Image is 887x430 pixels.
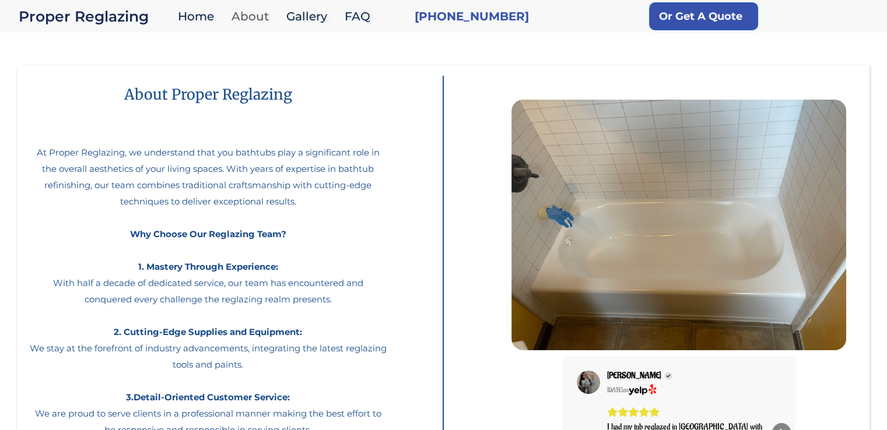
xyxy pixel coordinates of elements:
[415,8,529,24] a: [PHONE_NUMBER]
[607,407,781,417] div: Rating: 5.0 out of 5
[126,392,134,403] strong: 3.
[114,326,302,337] strong: 2. Cutting-Edge Supplies and Equipment:
[607,386,623,395] div: [DATE]
[19,8,172,24] a: home
[649,2,758,30] a: Or Get A Quote
[130,228,286,272] strong: Why Choose Our Reglazing Team? 1. Mastery Through Experience:
[339,4,382,29] a: FAQ
[172,4,226,29] a: Home
[281,4,339,29] a: Gallery
[664,372,672,380] div: Verified Customer
[607,386,629,395] div: on
[577,371,600,394] img: Chin K.
[101,76,315,112] h1: About Proper Reglazing
[607,371,661,381] span: [PERSON_NAME]
[19,8,172,24] div: Proper Reglazing
[226,4,281,29] a: About
[134,392,290,403] strong: Detail-Oriented Customer Service:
